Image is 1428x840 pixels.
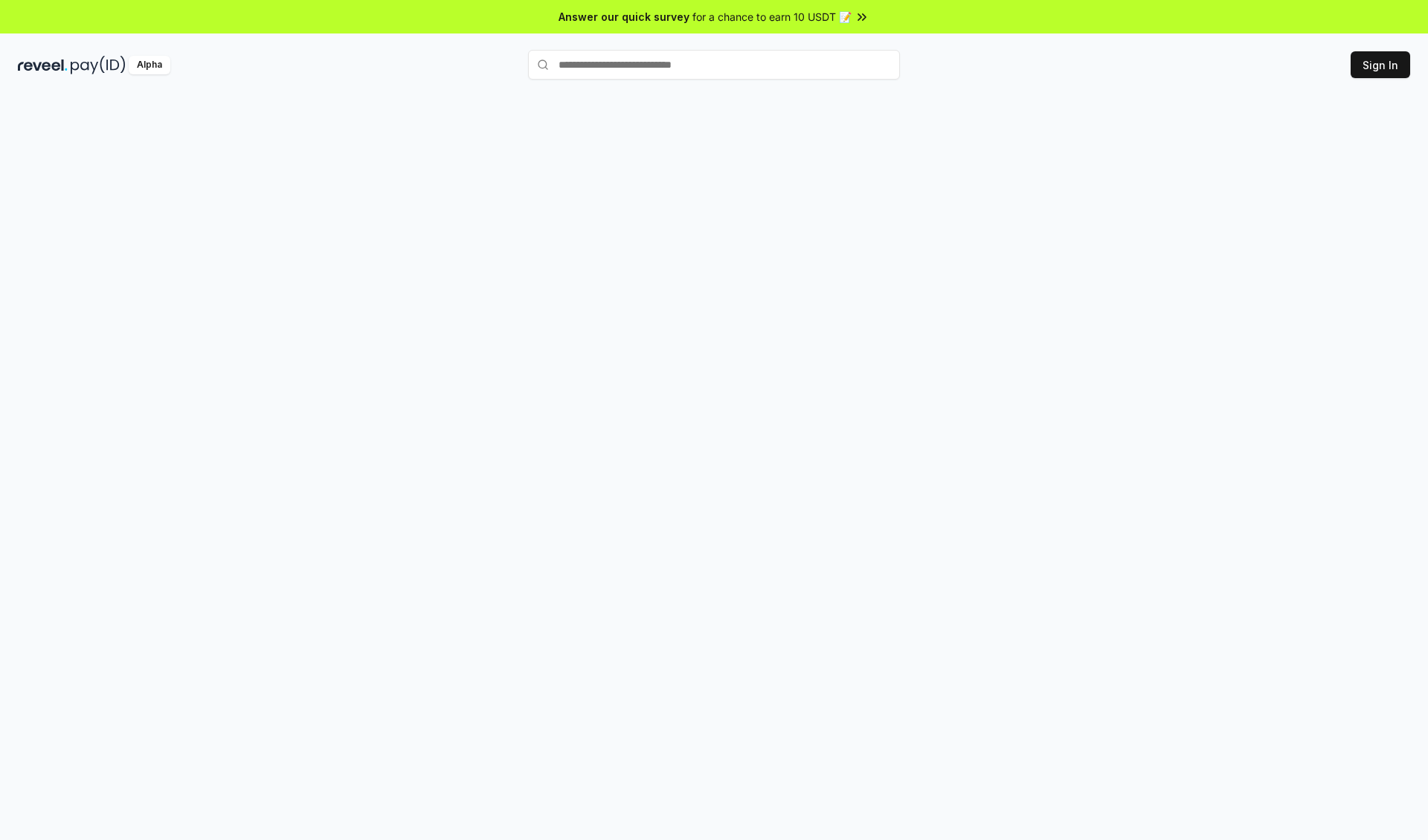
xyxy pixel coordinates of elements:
img: reveel_dark [18,56,68,74]
img: pay_id [71,56,126,74]
button: Sign In [1351,51,1410,78]
span: for a chance to earn 10 USDT 📝 [692,9,852,25]
div: Alpha [129,56,170,74]
span: Answer our quick survey [559,9,689,25]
